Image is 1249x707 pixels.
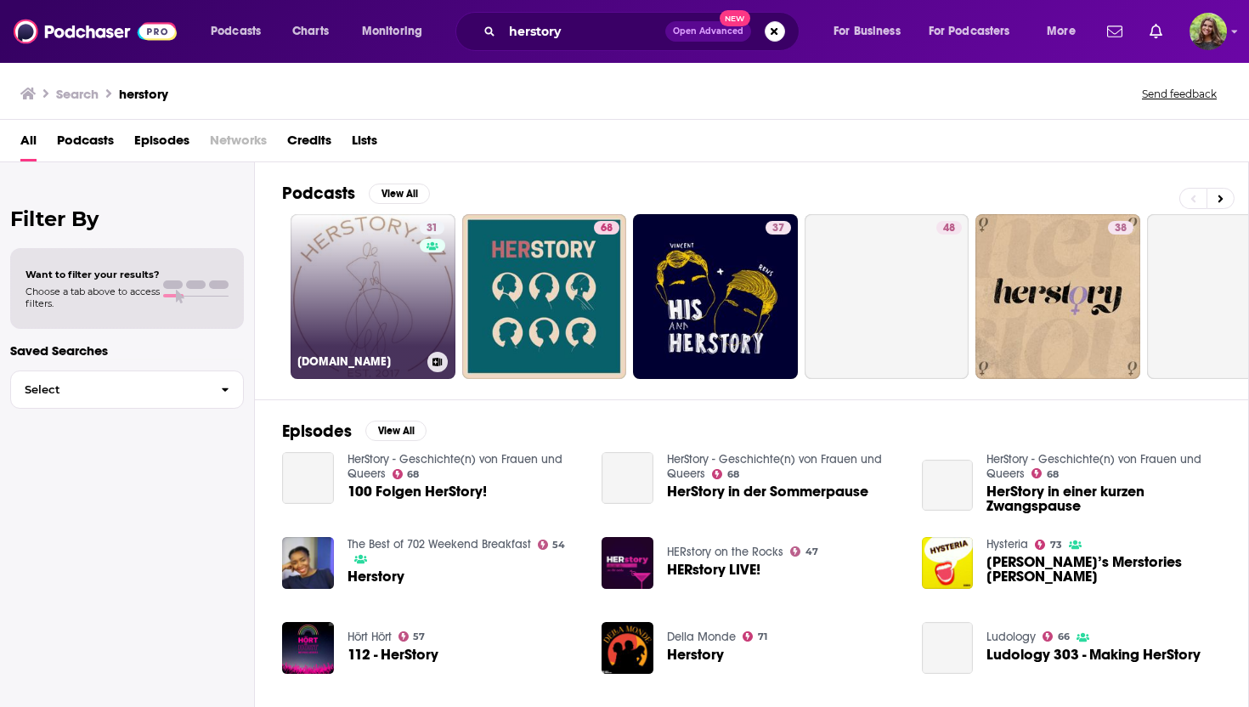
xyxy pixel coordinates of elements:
h3: Search [56,86,99,102]
div: Search podcasts, credits, & more... [472,12,816,51]
a: HerStory in der Sommerpause [667,484,868,499]
a: HerStory in einer kurzen Zwangspause [922,460,974,512]
a: Della Monde [667,630,736,644]
a: 57 [398,631,426,642]
img: Podchaser - Follow, Share and Rate Podcasts [14,15,177,48]
a: 68 [594,221,619,235]
span: Networks [210,127,267,161]
button: Send feedback [1137,87,1222,101]
button: open menu [199,18,283,45]
span: Podcasts [57,127,114,161]
h2: Podcasts [282,183,355,204]
span: 38 [1115,220,1127,237]
a: Charts [281,18,339,45]
span: 37 [772,220,784,237]
a: Herstory [667,648,724,662]
a: 37 [766,221,791,235]
a: 54 [538,540,566,550]
span: 68 [727,471,739,478]
a: 73 [1035,540,1062,550]
a: HerStory - Geschichte(n) von Frauen und Queers [667,452,882,481]
span: Choose a tab above to access filters. [25,286,160,309]
button: open menu [350,18,444,45]
a: 68 [462,214,627,379]
button: open menu [1035,18,1097,45]
button: View All [365,421,427,441]
a: 47 [790,546,818,557]
a: Credits [287,127,331,161]
h3: herstory [119,86,168,102]
span: For Podcasters [929,20,1010,43]
a: 48 [936,221,962,235]
span: 68 [1047,471,1059,478]
a: HerStory - Geschichte(n) von Frauen und Queers [348,452,562,481]
span: Charts [292,20,329,43]
span: 54 [552,541,565,549]
a: The Best of 702 Weekend Breakfast [348,537,531,551]
span: 68 [601,220,613,237]
a: HerStory in der Sommerpause [602,452,653,504]
a: Episodes [134,127,189,161]
a: 31[DOMAIN_NAME] [291,214,455,379]
button: Open AdvancedNew [665,21,751,42]
img: 112 - HerStory [282,622,334,674]
a: PodcastsView All [282,183,430,204]
a: Show notifications dropdown [1100,17,1129,46]
span: Open Advanced [673,27,743,36]
button: View All [369,184,430,204]
span: Logged in as reagan34226 [1190,13,1227,50]
span: [PERSON_NAME]’s Merstories [PERSON_NAME] [986,555,1221,584]
a: 68 [393,469,420,479]
img: Herstory’s Merstories w. Alexis Coe [922,537,974,589]
span: For Business [834,20,901,43]
img: User Profile [1190,13,1227,50]
a: Herstory [348,569,404,584]
a: HerStory in einer kurzen Zwangspause [986,484,1221,513]
span: Podcasts [211,20,261,43]
span: 68 [407,471,419,478]
a: Show notifications dropdown [1143,17,1169,46]
span: 71 [758,633,767,641]
a: 66 [1043,631,1070,642]
a: 48 [805,214,969,379]
a: Ludology 303 - Making HerStory [986,648,1201,662]
a: HERstory LIVE! [667,563,760,577]
a: Hört Hört [348,630,392,644]
a: HERstory on the Rocks [667,545,783,559]
a: Herstory’s Merstories w. Alexis Coe [986,555,1221,584]
a: 112 - HerStory [348,648,438,662]
a: EpisodesView All [282,421,427,442]
span: Monitoring [362,20,422,43]
img: Herstory [602,622,653,674]
a: 38 [1108,221,1133,235]
a: Herstory [282,537,334,589]
span: Select [11,384,207,395]
a: 38 [975,214,1140,379]
a: Ludology [986,630,1036,644]
span: Want to filter your results? [25,269,160,280]
span: 100 Folgen HerStory! [348,484,487,499]
p: Saved Searches [10,342,244,359]
h2: Filter By [10,206,244,231]
span: 31 [427,220,438,237]
a: All [20,127,37,161]
h2: Episodes [282,421,352,442]
span: 48 [943,220,955,237]
span: 66 [1058,633,1070,641]
a: HerStory - Geschichte(n) von Frauen und Queers [986,452,1201,481]
h3: [DOMAIN_NAME] [297,354,421,369]
span: New [720,10,750,26]
button: Select [10,370,244,409]
a: 68 [1031,468,1059,478]
a: Lists [352,127,377,161]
